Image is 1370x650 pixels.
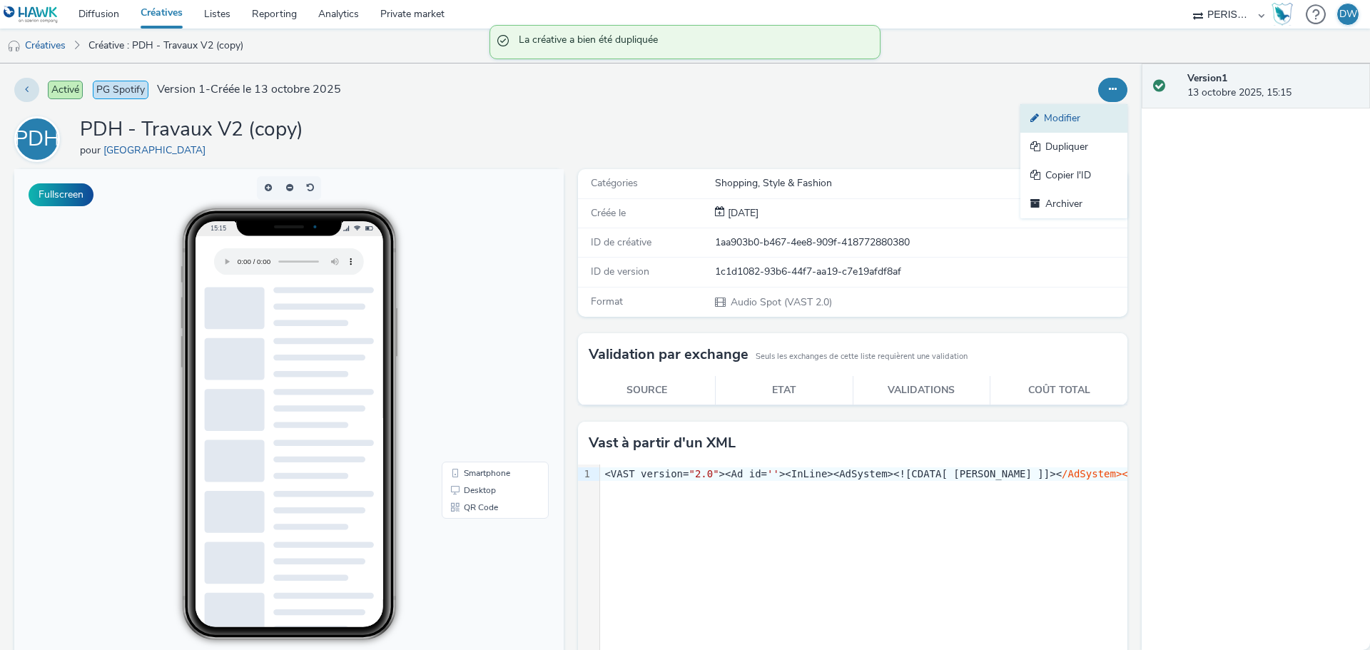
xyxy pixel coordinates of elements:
a: PDH [14,132,66,146]
li: Smartphone [430,295,532,313]
span: /AdSystem><AdTitle><![CDATA[ Test_Hawk ]]></ [1062,468,1326,479]
span: PG Spotify [93,81,148,99]
a: Dupliquer [1020,133,1127,161]
div: Shopping, Style & Fashion [715,176,1126,191]
a: Copier l'ID [1020,161,1127,190]
div: DW [1339,4,1357,25]
a: Créative : PDH - Travaux V2 (copy) [81,29,250,63]
span: Desktop [450,317,482,325]
div: Création 13 octobre 2025, 15:15 [725,206,758,220]
span: La créative a bien été dupliquée [519,33,866,51]
small: Seuls les exchanges de cette liste requièrent une validation [756,351,968,362]
div: 1c1d1082-93b6-44f7-aa19-c7e19afdf8af [715,265,1126,279]
div: PDH [14,119,60,159]
div: 1aa903b0-b467-4ee8-909f-418772880380 [715,235,1126,250]
strong: Version 1 [1187,71,1227,85]
span: 15:15 [196,55,212,63]
h3: Validation par exchange [589,344,749,365]
span: Audio Spot (VAST 2.0) [729,295,832,309]
div: 13 octobre 2025, 15:15 [1187,71,1359,101]
span: ID de version [591,265,649,278]
span: '' [767,468,779,479]
th: Coût total [990,376,1128,405]
a: Modifier [1020,104,1127,133]
span: Activé [48,81,83,99]
li: Desktop [430,313,532,330]
a: Hawk Academy [1272,3,1299,26]
h3: Vast à partir d'un XML [589,432,736,454]
span: [DATE] [725,206,758,220]
img: undefined Logo [4,6,59,24]
span: Créée le [591,206,626,220]
th: Source [578,376,716,405]
button: Fullscreen [29,183,93,206]
img: Hawk Academy [1272,3,1293,26]
span: pour [80,143,103,157]
span: ID de créative [591,235,651,249]
li: QR Code [430,330,532,347]
th: Validations [853,376,990,405]
span: Catégories [591,176,638,190]
h1: PDH - Travaux V2 (copy) [80,116,303,143]
span: Format [591,295,623,308]
a: [GEOGRAPHIC_DATA] [103,143,211,157]
span: QR Code [450,334,484,342]
span: Smartphone [450,300,496,308]
span: "2.0" [689,468,719,479]
th: Etat [716,376,853,405]
div: 1 [578,467,592,482]
a: Archiver [1020,190,1127,218]
span: Version 1 - Créée le 13 octobre 2025 [157,81,341,98]
img: audio [7,39,21,54]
